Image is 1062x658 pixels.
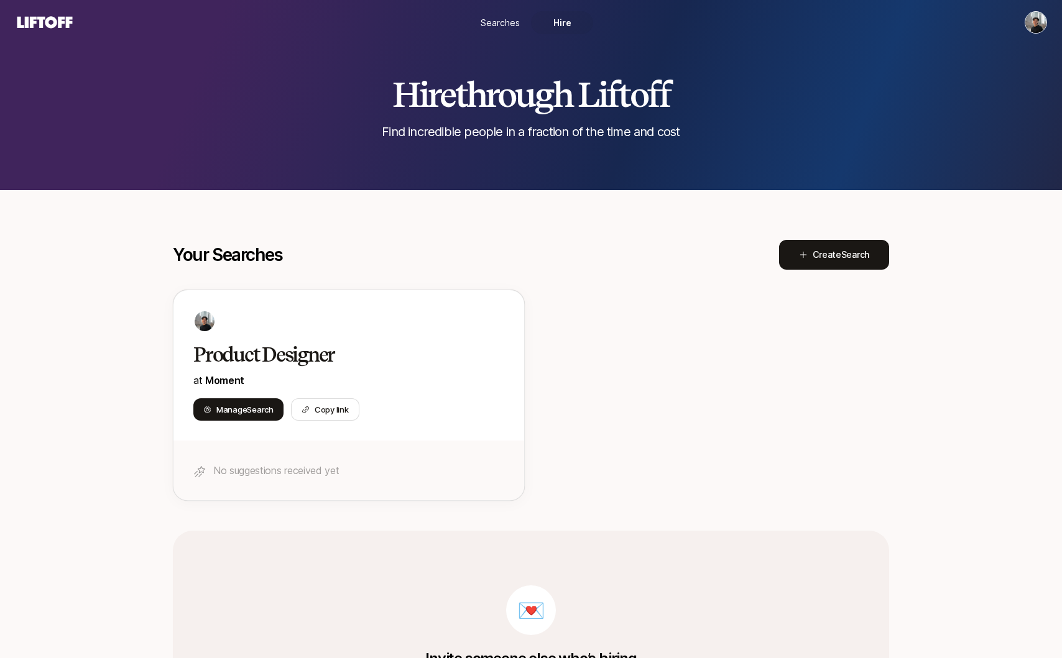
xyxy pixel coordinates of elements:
[392,76,670,113] h2: Hire
[841,249,869,260] span: Search
[193,372,504,388] p: at
[216,403,274,416] span: Manage
[173,245,283,265] p: Your Searches
[531,11,593,34] a: Hire
[195,311,215,331] img: 48213564_d349_4c7a_bc3f_3e31999807fd.jfif
[455,73,670,116] span: through Liftoff
[813,247,869,262] span: Create
[193,342,478,367] h2: Product Designer
[247,404,273,414] span: Search
[506,585,556,635] div: 💌
[779,240,889,270] button: CreateSearch
[481,16,520,29] span: Searches
[291,398,359,421] button: Copy link
[1025,12,1046,33] img: Billy Tseng
[213,462,504,478] p: No suggestions received yet
[193,398,284,421] button: ManageSearch
[1025,11,1047,34] button: Billy Tseng
[553,16,571,29] span: Hire
[193,465,206,478] img: star-icon
[382,123,680,140] p: Find incredible people in a fraction of the time and cost
[205,374,244,386] a: Moment
[469,11,531,34] a: Searches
